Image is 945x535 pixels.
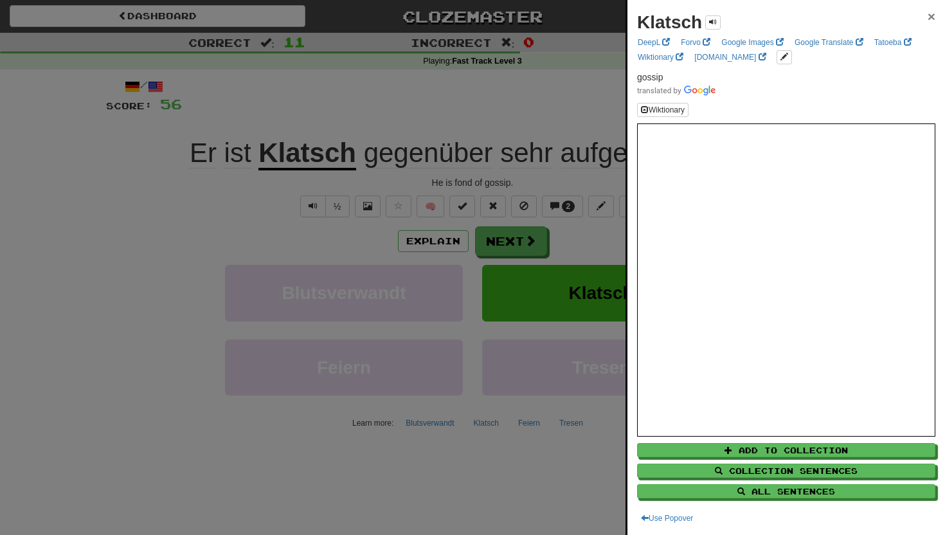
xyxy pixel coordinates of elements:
[690,50,770,64] a: [DOMAIN_NAME]
[677,35,714,50] a: Forvo
[637,103,688,117] button: Wiktionary
[791,35,867,50] a: Google Translate
[928,10,935,23] button: Close
[634,50,687,64] a: Wiktionary
[717,35,788,50] a: Google Images
[637,464,935,478] button: Collection Sentences
[634,35,674,50] a: DeepL
[637,484,935,498] button: All Sentences
[870,35,915,50] a: Tatoeba
[637,72,663,82] span: gossip
[637,86,715,96] img: Color short
[777,50,792,64] button: edit links
[928,9,935,24] span: ×
[637,443,935,457] button: Add to Collection
[637,511,697,525] button: Use Popover
[637,12,702,32] strong: Klatsch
